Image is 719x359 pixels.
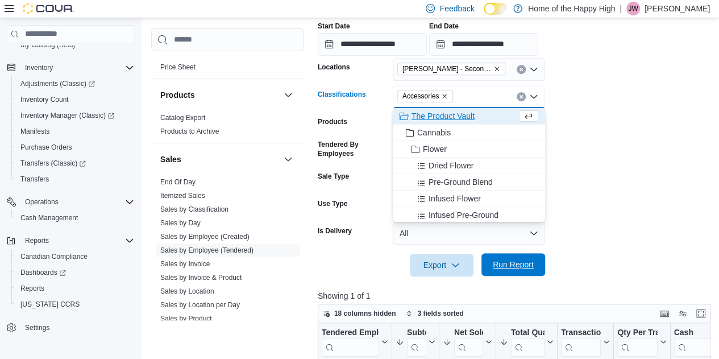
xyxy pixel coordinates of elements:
[511,327,545,338] div: Total Quantity
[334,309,396,318] span: 18 columns hidden
[281,152,295,166] button: Sales
[25,197,59,207] span: Operations
[160,63,196,71] a: Price Sheet
[25,236,49,245] span: Reports
[20,234,53,247] button: Reports
[16,109,119,122] a: Inventory Manager (Classic)
[20,320,134,335] span: Settings
[441,93,448,100] button: Remove Accessories from selection in this group
[20,111,114,120] span: Inventory Manager (Classic)
[620,2,622,15] p: |
[397,90,454,102] span: Accessories
[160,301,240,309] a: Sales by Location per Day
[160,232,250,241] span: Sales by Employee (Created)
[160,127,219,136] span: Products to Archive
[16,298,134,311] span: Washington CCRS
[20,213,78,222] span: Cash Management
[402,90,439,102] span: Accessories
[160,300,240,310] span: Sales by Location per Day
[674,327,714,356] div: Cash
[410,254,473,277] button: Export
[16,109,134,122] span: Inventory Manager (Classic)
[393,191,545,207] button: Infused Flower
[318,22,350,31] label: Start Date
[20,61,57,75] button: Inventory
[16,156,134,170] span: Transfers (Classic)
[20,252,88,261] span: Canadian Compliance
[423,143,447,155] span: Flower
[16,266,134,279] span: Dashboards
[20,143,72,152] span: Purchase Orders
[393,108,545,125] button: The Product Vault
[417,254,467,277] span: Export
[397,63,505,75] span: Warman - Second Ave - Prairie Records
[412,110,475,122] span: The Product Vault
[11,92,139,108] button: Inventory Count
[20,268,66,277] span: Dashboards
[417,309,463,318] span: 3 fields sorted
[617,327,657,356] div: Qty Per Transaction
[529,92,538,101] button: Close list of options
[318,172,349,181] label: Sale Type
[529,65,538,74] button: Open list of options
[484,3,508,15] input: Dark Mode
[16,211,82,225] a: Cash Management
[493,65,500,72] button: Remove Warman - Second Ave - Prairie Records from selection in this group
[20,40,76,49] span: My Catalog (Beta)
[393,174,545,191] button: Pre-Ground Blend
[561,327,601,356] div: Transaction Average
[11,155,139,171] a: Transfers (Classic)
[160,205,228,214] span: Sales by Classification
[160,178,196,187] span: End Of Day
[16,141,77,154] a: Purchase Orders
[160,287,214,296] span: Sales by Location
[11,76,139,92] a: Adjustments (Classic)
[11,37,139,53] button: My Catalog (Beta)
[160,246,253,254] a: Sales by Employee (Tendered)
[20,195,134,209] span: Operations
[11,139,139,155] button: Purchase Orders
[16,250,134,263] span: Canadian Compliance
[517,92,526,101] button: Clear input
[20,300,80,309] span: [US_STATE] CCRS
[151,60,304,79] div: Pricing
[16,172,53,186] a: Transfers
[160,63,196,72] span: Price Sheet
[160,314,212,323] span: Sales by Product
[16,266,70,279] a: Dashboards
[645,2,710,15] p: [PERSON_NAME]
[676,307,689,320] button: Display options
[396,327,435,356] button: Subtotal
[617,327,657,338] div: Qty Per Transaction
[2,319,139,336] button: Settings
[160,259,210,269] span: Sales by Invoice
[160,273,242,282] span: Sales by Invoice & Product
[402,63,491,75] span: [PERSON_NAME] - Second Ave - Prairie Records
[20,234,134,247] span: Reports
[160,178,196,186] a: End Of Day
[20,79,95,88] span: Adjustments (Classic)
[443,327,492,356] button: Net Sold
[11,249,139,265] button: Canadian Compliance
[160,191,205,200] span: Itemized Sales
[16,282,134,295] span: Reports
[517,65,526,74] button: Clear input
[20,321,54,335] a: Settings
[318,63,350,72] label: Locations
[318,90,366,99] label: Classifications
[322,327,388,356] button: Tendered Employee
[2,194,139,210] button: Operations
[11,108,139,123] a: Inventory Manager (Classic)
[160,260,210,268] a: Sales by Invoice
[160,315,212,323] a: Sales by Product
[417,127,451,138] span: Cannabis
[160,89,279,101] button: Products
[318,307,401,320] button: 18 columns hidden
[16,172,134,186] span: Transfers
[429,160,473,171] span: Dried Flower
[407,327,426,338] div: Subtotal
[23,3,74,14] img: Cova
[500,327,554,356] button: Total Quantity
[16,125,134,138] span: Manifests
[160,113,205,122] span: Catalog Export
